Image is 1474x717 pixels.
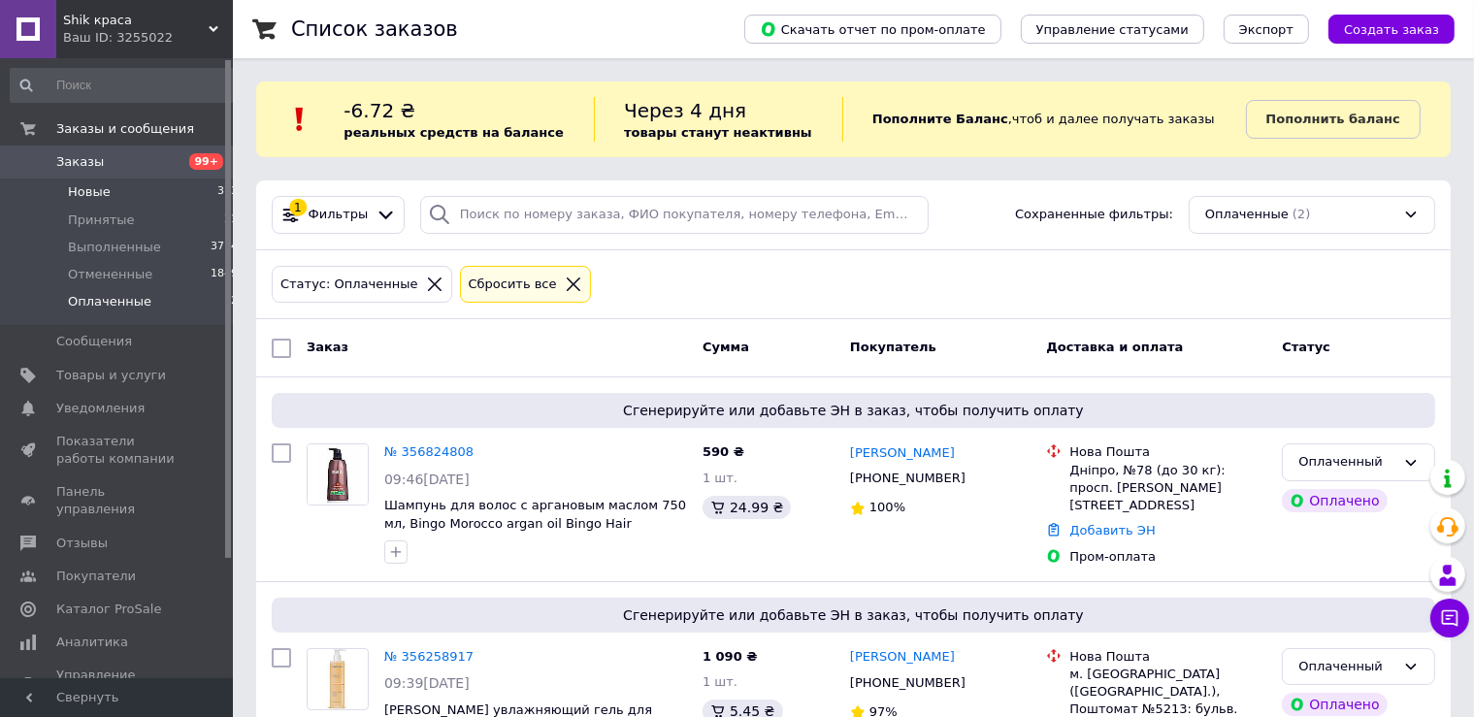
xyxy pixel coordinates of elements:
[1309,21,1455,36] a: Создать заказ
[744,15,1001,44] button: Скачать отчет по пром-оплате
[1069,523,1155,538] a: Добавить ЭН
[1069,548,1266,566] div: Пром-оплата
[384,498,686,548] a: Шампунь для волос с аргановым маслом 750 мл, Bingo Morocco argan oil Bingo Hair Cosmetic
[56,601,161,618] span: Каталог ProSale
[217,183,238,201] span: 373
[703,649,757,664] span: 1 090 ₴
[1282,340,1330,354] span: Статус
[760,20,986,38] span: Скачать отчет по пром-оплате
[1282,693,1387,716] div: Оплачено
[56,400,145,417] span: Уведомления
[1266,112,1400,126] b: Пополнить баланс
[63,12,209,29] span: Shik краса
[68,183,111,201] span: Новые
[384,649,474,664] a: № 356258917
[1036,22,1189,37] span: Управление статусами
[56,433,180,468] span: Показатели работы компании
[344,125,564,140] b: реальных средств на балансе
[1069,648,1266,666] div: Нова Пошта
[1328,15,1455,44] button: Создать заказ
[465,275,561,295] div: Сбросить все
[1046,340,1183,354] span: Доставка и оплата
[224,212,238,229] span: 21
[1298,452,1395,473] div: Оплаченный
[850,444,955,463] a: [PERSON_NAME]
[56,535,108,552] span: Отзывы
[846,466,969,491] div: [PHONE_NUMBER]
[308,444,368,505] img: Фото товару
[1069,443,1266,461] div: Нова Пошта
[1298,657,1395,677] div: Оплаченный
[56,483,180,518] span: Панель управления
[1344,22,1439,37] span: Создать заказ
[384,444,474,459] a: № 356824808
[384,675,470,691] span: 09:39[DATE]
[869,500,905,514] span: 100%
[56,120,194,138] span: Заказы и сообщения
[68,239,161,256] span: Выполненные
[289,199,307,216] div: 1
[1069,462,1266,515] div: Дніпро, №78 (до 30 кг): просп. [PERSON_NAME][STREET_ADDRESS]
[317,649,358,709] img: Фото товару
[872,112,1008,126] b: Пополните Баланс
[703,496,791,519] div: 24.99 ₴
[420,196,929,234] input: Поиск по номеру заказа, ФИО покупателя, номеру телефона, Email, номеру накладной
[846,670,969,696] div: [PHONE_NUMBER]
[624,125,812,140] b: товары станут неактивны
[1246,100,1421,139] a: Пополнить баланс
[703,444,744,459] span: 590 ₴
[189,153,223,170] span: 99+
[703,674,737,689] span: 1 шт.
[211,266,238,283] span: 1849
[56,367,166,384] span: Товары и услуги
[1224,15,1309,44] button: Экспорт
[56,153,104,171] span: Заказы
[1015,206,1173,224] span: Сохраненные фильтры:
[231,293,238,310] span: 2
[285,105,314,134] img: :exclamation:
[279,605,1427,625] span: Сгенерируйте или добавьте ЭН в заказ, чтобы получить оплату
[307,648,369,710] a: Фото товару
[63,29,233,47] div: Ваш ID: 3255022
[307,340,348,354] span: Заказ
[703,471,737,485] span: 1 шт.
[56,667,180,701] span: Управление сайтом
[1282,489,1387,512] div: Оплачено
[1021,15,1204,44] button: Управление статусами
[56,634,128,651] span: Аналитика
[344,99,415,122] span: -6.72 ₴
[850,648,955,667] a: [PERSON_NAME]
[68,293,151,310] span: Оплаченные
[56,333,132,350] span: Сообщения
[1239,22,1294,37] span: Экспорт
[309,206,369,224] span: Фильтры
[703,340,749,354] span: Сумма
[68,212,135,229] span: Принятые
[384,472,470,487] span: 09:46[DATE]
[624,99,746,122] span: Через 4 дня
[1293,207,1310,221] span: (2)
[1430,599,1469,637] button: Чат с покупателем
[850,340,936,354] span: Покупатель
[68,266,152,283] span: Отмененные
[211,239,238,256] span: 3774
[291,17,458,41] h1: Список заказов
[10,68,240,103] input: Поиск
[842,97,1246,142] div: , чтоб и далее получать заказы
[279,401,1427,420] span: Сгенерируйте или добавьте ЭН в заказ, чтобы получить оплату
[56,568,136,585] span: Покупатели
[1205,206,1289,224] span: Оплаченные
[307,443,369,505] a: Фото товару
[277,275,422,295] div: Статус: Оплаченные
